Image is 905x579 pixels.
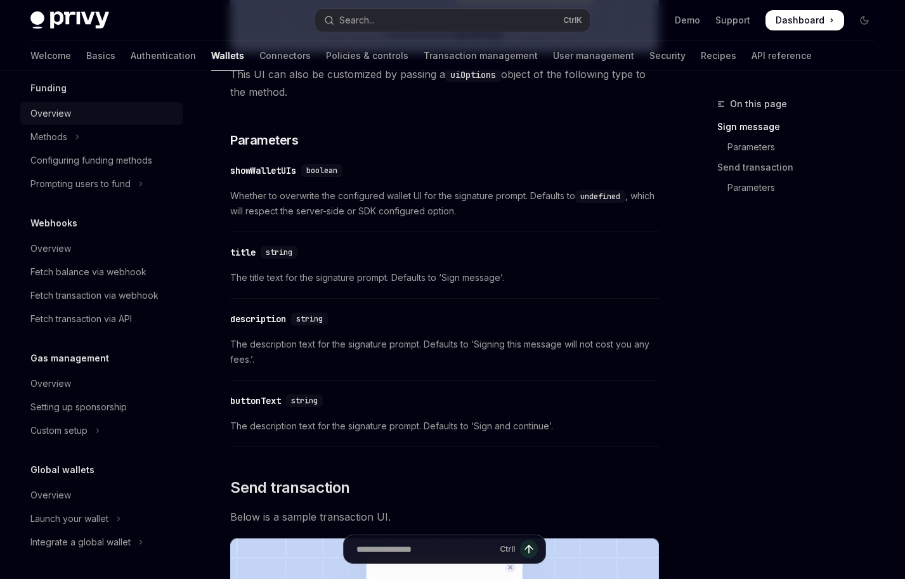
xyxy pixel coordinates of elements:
div: Overview [30,241,71,256]
div: Setting up sponsorship [30,400,127,415]
a: Transaction management [424,41,538,71]
a: Setting up sponsorship [20,396,183,419]
div: Search... [339,13,375,28]
h5: Global wallets [30,462,94,478]
code: uiOptions [445,68,501,82]
span: This UI can also be customized by passing a object of the following type to the method. [230,65,659,101]
span: Below is a sample transaction UI. [230,508,659,526]
a: Sign message [717,117,885,137]
h5: Webhooks [30,216,77,231]
span: Dashboard [776,14,824,27]
a: Fetch transaction via webhook [20,284,183,307]
div: Overview [30,376,71,391]
span: The title text for the signature prompt. Defaults to ‘Sign message’. [230,270,659,285]
button: Open search [315,9,590,32]
a: Security [649,41,686,71]
button: Toggle Launch your wallet section [20,507,183,530]
a: Overview [20,484,183,507]
div: Methods [30,129,67,145]
div: title [230,246,256,259]
span: The description text for the signature prompt. Defaults to ‘Signing this message will not cost yo... [230,337,659,367]
span: string [296,314,323,324]
a: Basics [86,41,115,71]
div: Fetch balance via webhook [30,264,146,280]
span: Ctrl K [563,15,582,25]
button: Toggle dark mode [854,10,875,30]
button: Toggle Prompting users to fund section [20,172,183,195]
a: User management [553,41,634,71]
a: Overview [20,237,183,260]
span: string [291,396,318,406]
span: On this page [730,96,787,112]
a: Policies & controls [326,41,408,71]
button: Toggle Methods section [20,126,183,148]
a: Dashboard [765,10,844,30]
div: showWalletUIs [230,164,296,177]
div: Launch your wallet [30,511,108,526]
a: Overview [20,372,183,395]
div: Integrate a global wallet [30,535,131,550]
img: dark logo [30,11,109,29]
div: buttonText [230,394,281,407]
div: Prompting users to fund [30,176,131,192]
a: Welcome [30,41,71,71]
span: string [266,247,292,257]
span: boolean [306,166,337,176]
a: Fetch balance via webhook [20,261,183,283]
a: Authentication [131,41,196,71]
a: API reference [752,41,812,71]
div: Overview [30,106,71,121]
button: Toggle Custom setup section [20,419,183,442]
div: Fetch transaction via webhook [30,288,159,303]
code: undefined [575,190,625,203]
a: Overview [20,102,183,125]
h5: Gas management [30,351,109,366]
a: Parameters [717,178,885,198]
span: Send transaction [230,478,349,498]
a: Demo [675,14,700,27]
div: Overview [30,488,71,503]
div: description [230,313,286,325]
div: Custom setup [30,423,88,438]
span: Whether to overwrite the configured wallet UI for the signature prompt. Defaults to , which will ... [230,188,659,219]
a: Recipes [701,41,736,71]
button: Send message [520,540,538,558]
span: The description text for the signature prompt. Defaults to ‘Sign and continue’. [230,419,659,434]
button: Toggle Integrate a global wallet section [20,531,183,554]
a: Send transaction [717,157,885,178]
a: Support [715,14,750,27]
a: Fetch transaction via API [20,308,183,330]
a: Wallets [211,41,244,71]
span: Parameters [230,131,298,149]
a: Configuring funding methods [20,149,183,172]
a: Parameters [717,137,885,157]
input: Ask a question... [356,535,495,563]
div: Fetch transaction via API [30,311,132,327]
div: Configuring funding methods [30,153,152,168]
a: Connectors [259,41,311,71]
